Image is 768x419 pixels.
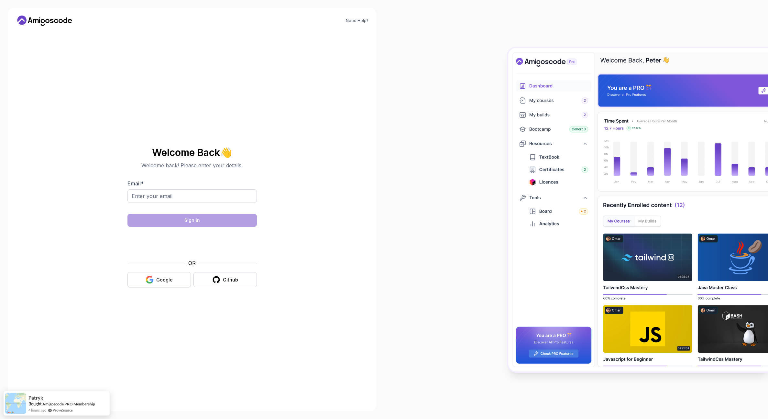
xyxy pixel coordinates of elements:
h2: Welcome Back [127,147,257,158]
a: ProveSource [53,407,73,413]
button: Github [193,272,257,287]
button: Sign in [127,214,257,227]
input: Enter your email [127,189,257,203]
span: 👋 [220,147,232,158]
label: Email * [127,180,144,187]
div: Google [156,277,173,283]
a: Need Help? [346,18,368,23]
div: Sign in [184,217,200,224]
span: Patryk [28,395,43,401]
div: Github [223,277,238,283]
button: Google [127,272,191,287]
span: Bought [28,401,42,406]
iframe: Widget containing checkbox for hCaptcha security challenge [143,231,241,255]
img: provesource social proof notification image [5,393,26,414]
span: 4 hours ago [28,407,46,413]
p: OR [188,259,196,267]
a: Home link [16,16,74,26]
img: Amigoscode Dashboard [508,48,768,371]
p: Welcome back! Please enter your details. [127,161,257,169]
a: Amigoscode PRO Membership [42,402,95,406]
